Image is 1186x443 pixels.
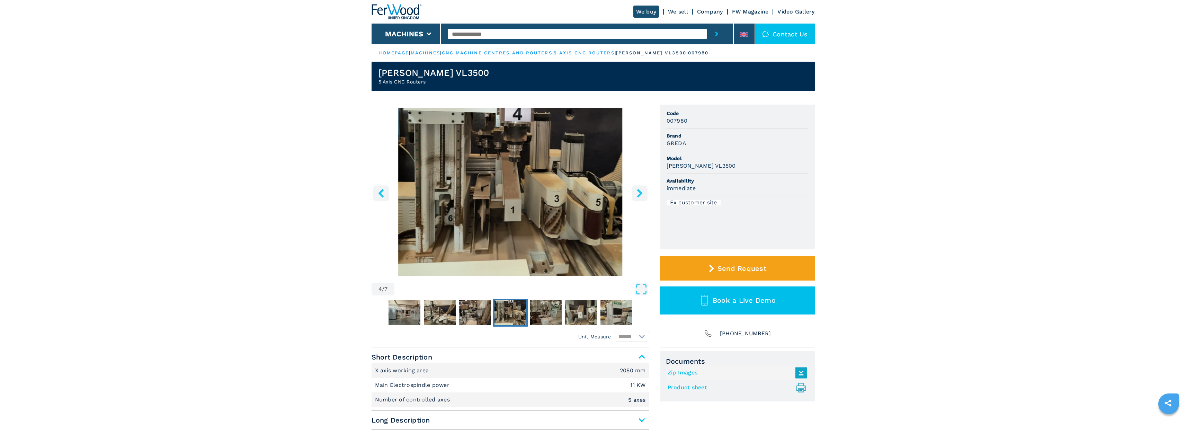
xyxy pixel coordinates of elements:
[660,256,815,281] button: Send Request
[660,286,815,314] button: Book a Live Demo
[717,264,766,273] span: Send Request
[378,67,489,78] h1: [PERSON_NAME] VL3500
[755,24,815,44] div: Contact us
[1157,412,1181,438] iframe: Chat
[528,299,563,327] button: Go to Slide 5
[599,299,634,327] button: Go to Slide 7
[411,50,440,55] a: machines
[600,300,632,325] img: eeccd9d65b00a7b5c5705854b42473ce
[616,50,688,56] p: [PERSON_NAME] vl3500 |
[375,396,452,404] p: Number of controlled axes
[385,30,423,38] button: Machines
[667,110,808,117] span: Code
[628,397,646,403] em: 5 axes
[667,139,686,147] h3: GREDA
[578,333,611,340] em: Unit Measure
[378,286,382,292] span: 4
[372,299,649,327] nav: Thumbnail Navigation
[632,185,648,201] button: right-button
[564,299,598,327] button: Go to Slide 6
[372,108,649,276] img: 5 Axis CNC Routers GREDA MITIKA VL3500
[762,30,769,37] img: Contact us
[440,50,442,55] span: |
[378,78,489,85] h2: 5 Axis CNC Routers
[668,367,803,379] a: Zip Images
[442,50,552,55] a: cnc machine centres and routers
[615,50,616,55] span: |
[382,286,384,292] span: /
[713,296,776,304] span: Book a Live Demo
[667,162,736,170] h3: [PERSON_NAME] VL3500
[633,6,659,18] a: We buy
[667,155,808,162] span: Model
[620,368,646,373] em: 2050 mm
[668,8,688,15] a: We sell
[373,185,389,201] button: left-button
[565,300,597,325] img: 4b617853975cdec21b2cb3535d6aa2aa
[396,283,647,295] button: Open Fullscreen
[424,300,456,325] img: 632e56573056abe78df4df2f278943d6
[375,367,431,374] p: X axis working area
[493,299,528,327] button: Go to Slide 4
[458,299,492,327] button: Go to Slide 3
[372,351,649,363] span: Short Description
[422,299,457,327] button: Go to Slide 2
[375,381,452,389] p: Main Electrospindle power
[707,24,726,44] button: submit-button
[459,300,491,325] img: 08c110c8487c61fe5a94e4cad379f234
[389,300,420,325] img: d4922c0da361566d7ad35516275e7f2c
[409,50,410,55] span: |
[667,200,721,205] div: Ex customer site
[667,177,808,184] span: Availability
[494,300,526,325] img: d3036dc7bf30281fb1eddad3351b1eb3
[1159,395,1177,412] a: sharethis
[688,50,709,56] p: 007980
[697,8,723,15] a: Company
[667,117,688,125] h3: 007980
[384,286,387,292] span: 7
[372,414,649,426] span: Long Description
[372,4,421,19] img: Ferwood
[552,50,554,55] span: |
[732,8,769,15] a: FW Magazine
[387,299,422,327] button: Go to Slide 1
[703,329,713,338] img: Phone
[372,363,649,407] div: Short Description
[777,8,814,15] a: Video Gallery
[667,184,696,192] h3: immediate
[554,50,615,55] a: 5 axis cnc routers
[630,382,645,388] em: 11 KW
[530,300,562,325] img: daaddc72c6fa2383bb6d5f5a25ddff6d
[378,50,409,55] a: HOMEPAGE
[667,132,808,139] span: Brand
[666,357,809,365] span: Documents
[372,108,649,276] div: Go to Slide 4
[668,382,803,393] a: Product sheet
[720,329,771,338] span: [PHONE_NUMBER]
